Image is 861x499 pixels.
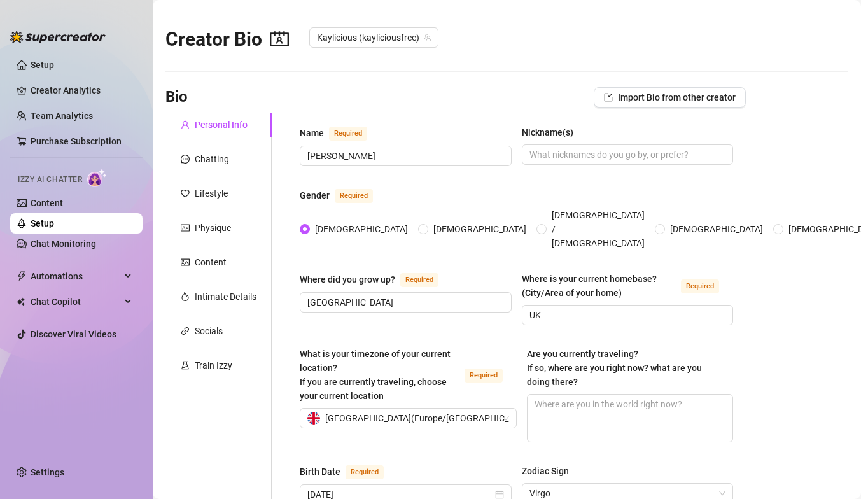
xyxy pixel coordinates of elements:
h2: Creator Bio [165,27,289,52]
label: Where is your current homebase? (City/Area of your home) [522,272,734,300]
img: gb [307,412,320,425]
img: logo-BBDzfeDw.svg [10,31,106,43]
a: Setup [31,218,54,228]
div: Personal Info [195,118,248,132]
span: fire [181,292,190,301]
label: Where did you grow up? [300,272,452,287]
span: Required [681,279,719,293]
span: link [181,327,190,335]
span: message [181,155,190,164]
span: picture [181,258,190,267]
a: Settings [31,467,64,477]
div: Intimate Details [195,290,256,304]
iframe: Intercom live chat [818,456,848,486]
img: AI Chatter [87,169,107,187]
span: heart [181,189,190,198]
label: Name [300,125,381,141]
label: Zodiac Sign [522,464,578,478]
input: Where did you grow up? [307,295,501,309]
div: Physique [195,221,231,235]
span: [DEMOGRAPHIC_DATA] / [DEMOGRAPHIC_DATA] [547,208,650,250]
div: Gender [300,188,330,202]
h3: Bio [165,87,188,108]
span: user [181,120,190,129]
span: contacts [270,29,289,48]
div: Where did you grow up? [300,272,395,286]
button: Import Bio from other creator [594,87,746,108]
span: Kaylicious (kayliciousfree) [317,28,431,47]
label: Gender [300,188,387,203]
span: [DEMOGRAPHIC_DATA] [665,222,768,236]
span: What is your timezone of your current location? If you are currently traveling, choose your curre... [300,349,451,401]
a: Purchase Subscription [31,136,122,146]
span: Required [400,273,438,287]
span: Required [335,189,373,203]
a: Creator Analytics [31,80,132,101]
span: [DEMOGRAPHIC_DATA] [428,222,531,236]
a: Discover Viral Videos [31,329,116,339]
span: [GEOGRAPHIC_DATA] ( Europe/[GEOGRAPHIC_DATA] ) [325,409,535,428]
div: Birth Date [300,465,340,479]
input: Nickname(s) [529,148,724,162]
span: Required [465,369,503,383]
div: Nickname(s) [522,125,573,139]
div: Where is your current homebase? (City/Area of your home) [522,272,676,300]
img: Chat Copilot [17,297,25,306]
span: Izzy AI Chatter [18,174,82,186]
a: Setup [31,60,54,70]
span: Import Bio from other creator [618,92,736,102]
span: team [424,34,431,41]
a: Team Analytics [31,111,93,121]
div: Zodiac Sign [522,464,569,478]
label: Nickname(s) [522,125,582,139]
span: Chat Copilot [31,292,121,312]
div: Lifestyle [195,186,228,200]
div: Train Izzy [195,358,232,372]
input: Name [307,149,501,163]
span: experiment [181,361,190,370]
a: Content [31,198,63,208]
label: Birth Date [300,464,398,479]
div: Name [300,126,324,140]
span: Automations [31,266,121,286]
span: idcard [181,223,190,232]
div: Socials [195,324,223,338]
span: Required [346,465,384,479]
span: import [604,93,613,102]
input: Where is your current homebase? (City/Area of your home) [529,308,724,322]
div: Chatting [195,152,229,166]
span: Are you currently traveling? If so, where are you right now? what are you doing there? [527,349,702,387]
div: Content [195,255,227,269]
span: [DEMOGRAPHIC_DATA] [310,222,413,236]
span: thunderbolt [17,271,27,281]
a: Chat Monitoring [31,239,96,249]
span: Required [329,127,367,141]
